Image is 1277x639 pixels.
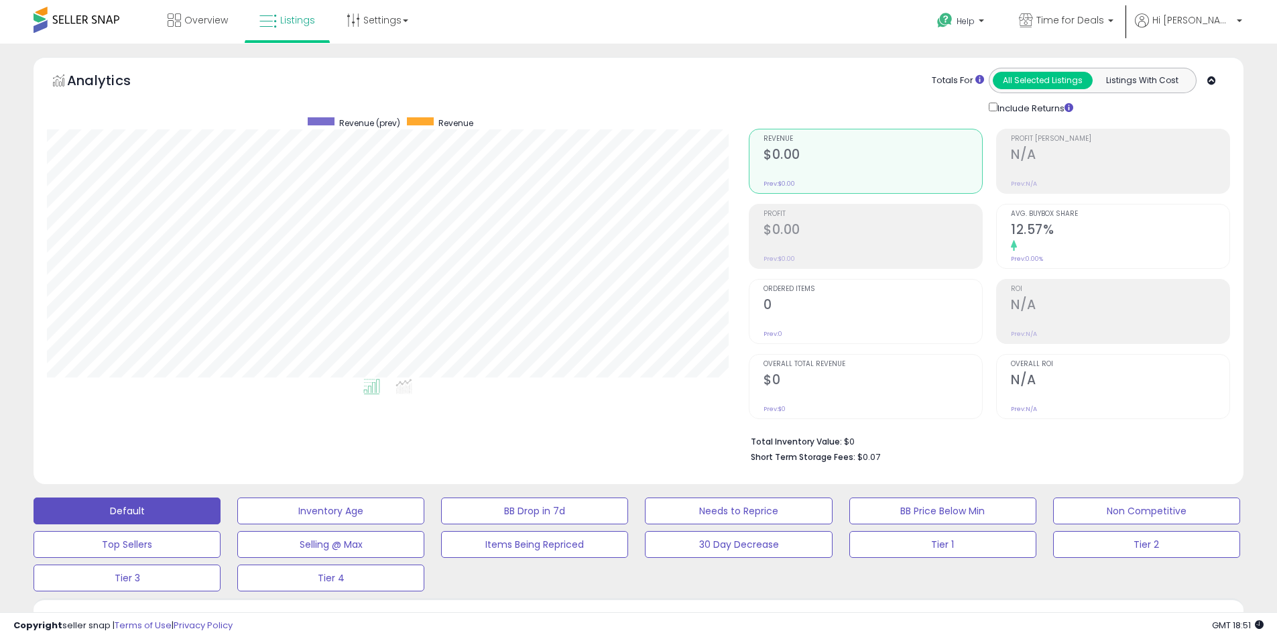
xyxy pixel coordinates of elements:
[115,619,172,632] a: Terms of Use
[857,451,880,463] span: $0.07
[957,15,975,27] span: Help
[1212,619,1264,632] span: 2025-08-17 18:51 GMT
[1011,211,1229,218] span: Avg. Buybox Share
[237,531,424,558] button: Selling @ Max
[1011,135,1229,143] span: Profit [PERSON_NAME]
[1092,72,1192,89] button: Listings With Cost
[926,2,997,44] a: Help
[1152,13,1233,27] span: Hi [PERSON_NAME]
[764,135,982,143] span: Revenue
[764,180,795,188] small: Prev: $0.00
[1053,531,1240,558] button: Tier 2
[13,619,62,632] strong: Copyright
[34,498,221,524] button: Default
[979,100,1089,115] div: Include Returns
[1011,180,1037,188] small: Prev: N/A
[1135,13,1242,44] a: Hi [PERSON_NAME]
[13,620,233,632] div: seller snap | |
[1011,297,1229,315] h2: N/A
[1011,255,1043,263] small: Prev: 0.00%
[993,72,1093,89] button: All Selected Listings
[751,451,855,463] b: Short Term Storage Fees:
[764,372,982,390] h2: $0
[932,74,984,87] div: Totals For
[1053,498,1240,524] button: Non Competitive
[184,13,228,27] span: Overview
[174,619,233,632] a: Privacy Policy
[764,222,982,240] h2: $0.00
[645,498,832,524] button: Needs to Reprice
[645,531,832,558] button: 30 Day Decrease
[339,117,400,129] span: Revenue (prev)
[1011,405,1037,413] small: Prev: N/A
[1011,361,1229,368] span: Overall ROI
[764,211,982,218] span: Profit
[764,286,982,293] span: Ordered Items
[1011,372,1229,390] h2: N/A
[849,531,1036,558] button: Tier 1
[849,498,1036,524] button: BB Price Below Min
[1042,609,1243,622] p: Listing States:
[1011,222,1229,240] h2: 12.57%
[438,117,473,129] span: Revenue
[34,565,221,591] button: Tier 3
[237,565,424,591] button: Tier 4
[441,498,628,524] button: BB Drop in 7d
[34,531,221,558] button: Top Sellers
[764,297,982,315] h2: 0
[67,71,157,93] h5: Analytics
[1011,330,1037,338] small: Prev: N/A
[764,405,786,413] small: Prev: $0
[1011,286,1229,293] span: ROI
[764,361,982,368] span: Overall Total Revenue
[1036,13,1104,27] span: Time for Deals
[1011,147,1229,165] h2: N/A
[936,12,953,29] i: Get Help
[751,432,1220,449] li: $0
[237,498,424,524] button: Inventory Age
[764,147,982,165] h2: $0.00
[280,13,315,27] span: Listings
[764,330,782,338] small: Prev: 0
[764,255,795,263] small: Prev: $0.00
[751,436,842,447] b: Total Inventory Value:
[441,531,628,558] button: Items Being Repriced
